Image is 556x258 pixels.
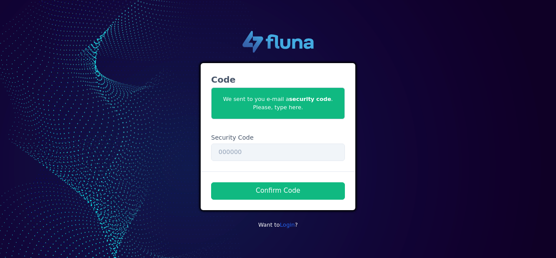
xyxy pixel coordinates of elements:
[280,221,295,228] a: Login
[289,96,331,102] b: security code
[211,144,345,161] input: 000000
[211,87,345,119] span: We sent to you e-mail a . Please, type here.
[211,182,345,200] button: Confirm Code
[201,221,355,229] p: Want to ?
[211,133,254,142] label: Security Code
[211,74,345,86] h3: Code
